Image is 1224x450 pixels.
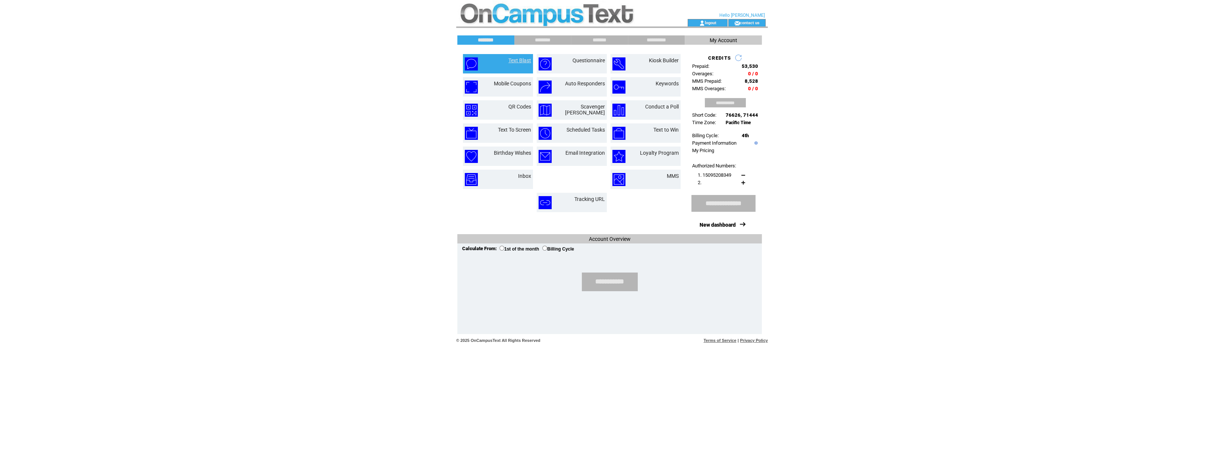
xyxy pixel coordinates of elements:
[734,20,740,26] img: contact_us_icon.gif
[640,150,679,156] a: Loyalty Program
[542,246,574,252] label: Billing Cycle
[692,112,716,118] span: Short Code:
[692,63,709,69] span: Prepaid:
[692,163,736,169] span: Authorized Numbers:
[499,246,504,251] input: 1st of the month
[653,127,679,133] a: Text to Win
[589,236,631,242] span: Account Overview
[572,57,605,63] a: Questionnaire
[612,127,625,140] img: text-to-win.png
[645,104,679,110] a: Conduct a Poll
[565,104,605,116] a: Scavenger [PERSON_NAME]
[742,63,758,69] span: 53,530
[649,57,679,63] a: Kiosk Builder
[518,173,531,179] a: Inbox
[726,112,758,118] span: 76626, 71444
[692,78,722,84] span: MMS Prepaid:
[704,338,736,343] a: Terms of Service
[494,150,531,156] a: Birthday Wishes
[465,104,478,117] img: qr-codes.png
[565,81,605,86] a: Auto Responders
[692,148,714,153] a: My Pricing
[612,104,625,117] img: conduct-a-poll.png
[692,120,716,125] span: Time Zone:
[692,71,713,76] span: Overages:
[748,71,758,76] span: 0 / 0
[656,81,679,86] a: Keywords
[698,172,731,178] span: 1. 15095208349
[612,57,625,70] img: kiosk-builder.png
[565,150,605,156] a: Email Integration
[494,81,531,86] a: Mobile Coupons
[542,246,547,251] input: Billing Cycle
[740,338,768,343] a: Privacy Policy
[719,13,765,18] span: Hello [PERSON_NAME]
[508,57,531,63] a: Text Blast
[726,120,751,125] span: Pacific Time
[745,78,758,84] span: 8,528
[539,57,552,70] img: questionnaire.png
[465,150,478,163] img: birthday-wishes.png
[612,173,625,186] img: mms.png
[465,57,478,70] img: text-blast.png
[539,150,552,163] img: email-integration.png
[465,127,478,140] img: text-to-screen.png
[748,86,758,91] span: 0 / 0
[465,81,478,94] img: mobile-coupons.png
[692,133,719,138] span: Billing Cycle:
[612,150,625,163] img: loyalty-program.png
[667,173,679,179] a: MMS
[567,127,605,133] a: Scheduled Tasks
[539,127,552,140] img: scheduled-tasks.png
[508,104,531,110] a: QR Codes
[539,196,552,209] img: tracking-url.png
[710,37,737,43] span: My Account
[708,55,731,61] span: CREDITS
[574,196,605,202] a: Tracking URL
[692,140,736,146] a: Payment Information
[740,20,760,25] a: contact us
[742,133,749,138] span: 4th
[499,246,539,252] label: 1st of the month
[753,141,758,145] img: help.gif
[456,338,540,343] span: © 2025 OnCampusText All Rights Reserved
[698,180,701,185] span: 2.
[738,338,739,343] span: |
[465,173,478,186] img: inbox.png
[699,20,705,26] img: account_icon.gif
[539,104,552,117] img: scavenger-hunt.png
[612,81,625,94] img: keywords.png
[498,127,531,133] a: Text To Screen
[705,20,716,25] a: logout
[539,81,552,94] img: auto-responders.png
[462,246,497,251] span: Calculate From:
[692,86,726,91] span: MMS Overages:
[700,222,736,228] a: New dashboard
